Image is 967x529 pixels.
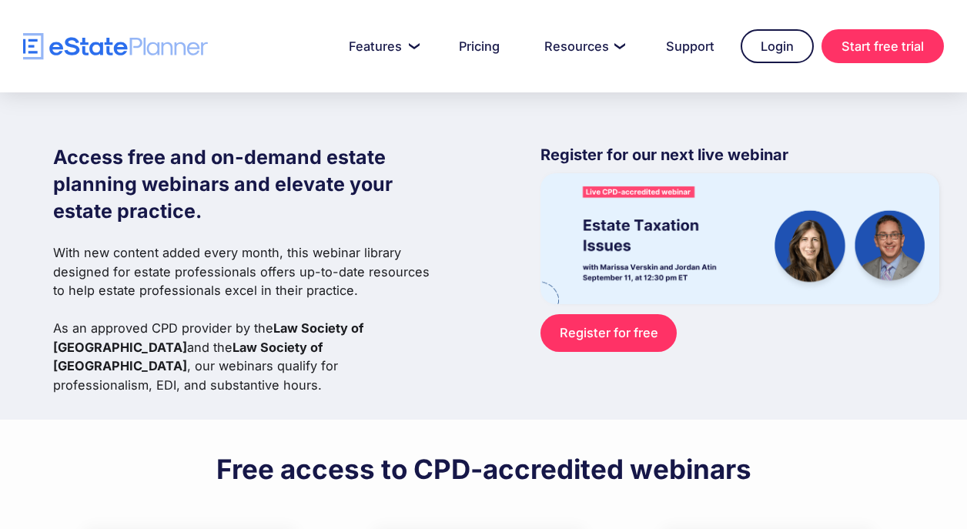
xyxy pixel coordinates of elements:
[741,29,814,63] a: Login
[440,31,518,62] a: Pricing
[53,144,434,225] h1: Access free and on-demand estate planning webinars and elevate your estate practice.
[821,29,944,63] a: Start free trial
[53,243,434,394] p: With new content added every month, this webinar library designed for estate professionals offers...
[540,173,939,304] img: eState Academy webinar
[330,31,433,62] a: Features
[540,144,939,173] p: Register for our next live webinar
[526,31,640,62] a: Resources
[647,31,733,62] a: Support
[53,320,363,354] strong: Law Society of [GEOGRAPHIC_DATA]
[540,314,677,352] a: Register for free
[23,33,208,60] a: home
[216,452,751,486] h2: Free access to CPD-accredited webinars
